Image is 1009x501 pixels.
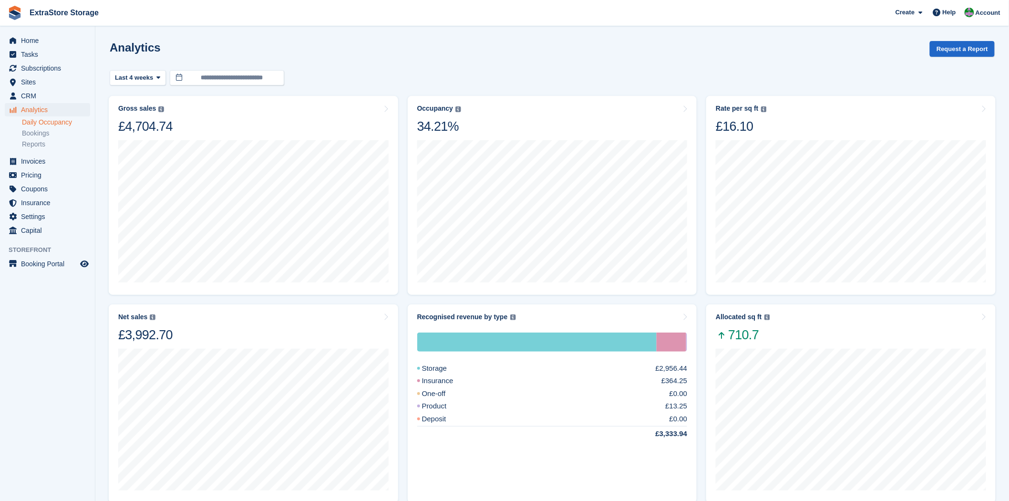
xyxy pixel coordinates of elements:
button: Last 4 weeks [110,70,166,86]
div: Deposit [417,414,469,425]
a: menu [5,62,90,75]
img: icon-info-grey-7440780725fd019a000dd9b08b2336e03edf1995a4989e88bcd33f0948082b44.svg [158,106,164,112]
div: £13.25 [665,401,687,412]
a: menu [5,168,90,182]
a: menu [5,210,90,223]
a: menu [5,75,90,89]
div: Gross sales [118,104,156,113]
span: Sites [21,75,78,89]
div: £0.00 [669,414,688,425]
button: Request a Report [930,41,995,57]
a: menu [5,34,90,47]
span: Create [896,8,915,17]
a: menu [5,155,90,168]
a: Preview store [79,258,90,270]
img: stora-icon-8386f47178a22dfd0bd8f6a31ec36ba5ce8667c1dd55bd0f319d3a0aa187defe.svg [8,6,22,20]
span: Help [943,8,956,17]
div: Net sales [118,313,147,321]
img: icon-info-grey-7440780725fd019a000dd9b08b2336e03edf1995a4989e88bcd33f0948082b44.svg [455,106,461,112]
span: Analytics [21,103,78,116]
a: menu [5,48,90,61]
span: Pricing [21,168,78,182]
img: icon-info-grey-7440780725fd019a000dd9b08b2336e03edf1995a4989e88bcd33f0948082b44.svg [761,106,767,112]
a: menu [5,224,90,237]
a: ExtraStore Storage [26,5,103,21]
div: £3,333.94 [633,428,688,439]
span: Tasks [21,48,78,61]
span: Storefront [9,245,95,255]
div: £16.10 [716,118,766,135]
img: icon-info-grey-7440780725fd019a000dd9b08b2336e03edf1995a4989e88bcd33f0948082b44.svg [150,314,155,320]
div: Insurance [657,333,686,352]
a: Bookings [22,129,90,138]
span: Settings [21,210,78,223]
a: Daily Occupancy [22,118,90,127]
div: Rate per sq ft [716,104,758,113]
div: One-off [417,388,469,399]
h2: Analytics [110,41,161,54]
div: £0.00 [669,388,688,399]
img: icon-info-grey-7440780725fd019a000dd9b08b2336e03edf1995a4989e88bcd33f0948082b44.svg [764,314,770,320]
a: Reports [22,140,90,149]
span: Last 4 weeks [115,73,153,83]
a: menu [5,257,90,271]
img: Grant Daniel [965,8,974,17]
span: Booking Portal [21,257,78,271]
span: CRM [21,89,78,103]
div: Product [686,333,687,352]
div: £3,992.70 [118,327,173,343]
span: Subscriptions [21,62,78,75]
div: Recognised revenue by type [417,313,508,321]
span: Home [21,34,78,47]
span: Coupons [21,182,78,196]
span: Account [976,8,1000,18]
div: £364.25 [661,376,687,386]
div: 34.21% [417,118,461,135]
a: menu [5,103,90,116]
div: Allocated sq ft [716,313,762,321]
a: menu [5,196,90,209]
div: Occupancy [417,104,453,113]
a: menu [5,182,90,196]
div: Storage [417,333,657,352]
a: menu [5,89,90,103]
span: 710.7 [716,327,770,343]
span: Invoices [21,155,78,168]
div: Storage [417,363,470,374]
div: Product [417,401,470,412]
div: Insurance [417,376,476,386]
img: icon-info-grey-7440780725fd019a000dd9b08b2336e03edf1995a4989e88bcd33f0948082b44.svg [510,314,516,320]
span: Capital [21,224,78,237]
div: £4,704.74 [118,118,173,135]
span: Insurance [21,196,78,209]
div: £2,956.44 [656,363,688,374]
